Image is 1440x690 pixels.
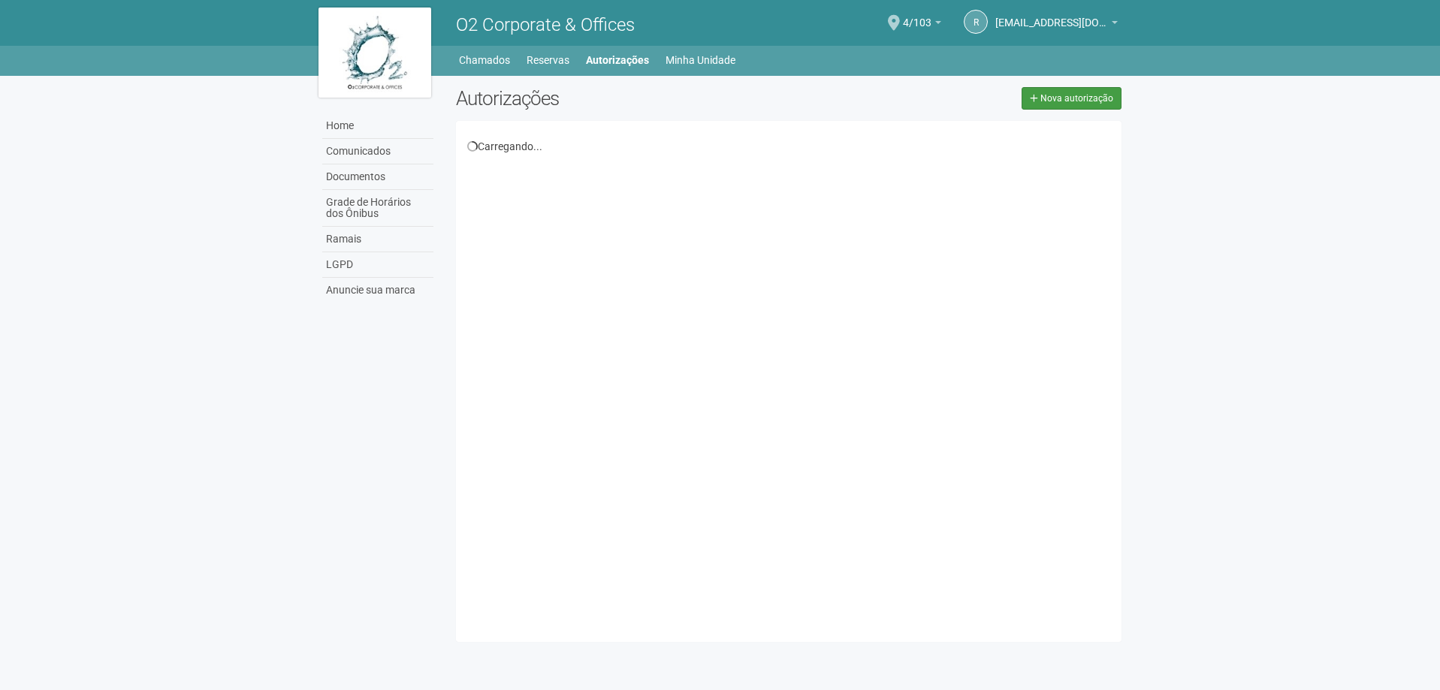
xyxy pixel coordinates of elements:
span: O2 Corporate & Offices [456,14,635,35]
a: Autorizações [586,50,649,71]
a: Comunicados [322,139,433,164]
a: Ramais [322,227,433,252]
a: Documentos [322,164,433,190]
a: Chamados [459,50,510,71]
span: 4/103 [903,2,931,29]
h2: Autorizações [456,87,777,110]
span: riodejaneiro.o2corporate@regus.com [995,2,1108,29]
a: Grade de Horários dos Ônibus [322,190,433,227]
span: Nova autorização [1040,93,1113,104]
img: logo.jpg [318,8,431,98]
a: Home [322,113,433,139]
a: Reservas [527,50,569,71]
a: 4/103 [903,19,941,31]
a: Nova autorização [1022,87,1122,110]
a: LGPD [322,252,433,278]
a: Minha Unidade [666,50,735,71]
a: Anuncie sua marca [322,278,433,303]
div: Carregando... [467,140,1111,153]
a: [EMAIL_ADDRESS][DOMAIN_NAME] [995,19,1118,31]
a: r [964,10,988,34]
